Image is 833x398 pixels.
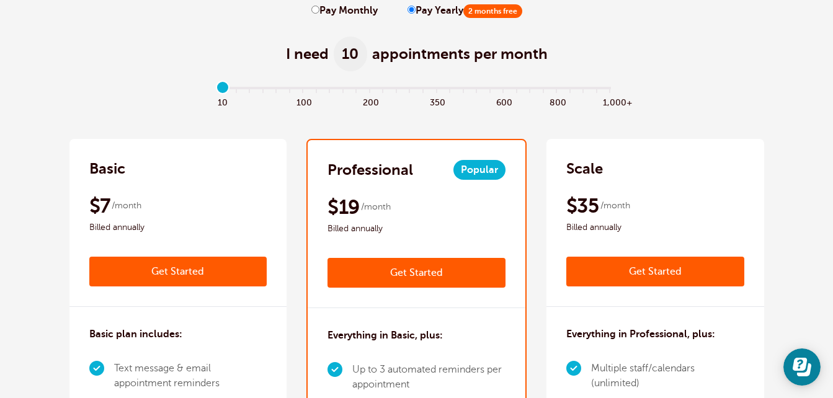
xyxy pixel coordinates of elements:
[327,258,506,288] a: Get Started
[89,193,110,218] span: $7
[566,327,715,342] h3: Everything in Professional, plus:
[463,4,522,18] span: 2 months free
[216,94,230,108] span: 10
[363,94,376,108] span: 200
[311,5,378,17] label: Pay Monthly
[311,6,319,14] input: Pay Monthly
[372,44,548,64] span: appointments per month
[496,94,510,108] span: 600
[783,348,821,386] iframe: Resource center
[89,220,267,235] span: Billed annually
[566,159,603,179] h2: Scale
[114,356,267,396] li: Text message & email appointment reminders
[453,160,506,180] span: Popular
[327,195,359,219] span: $19
[408,5,522,17] label: Pay Yearly
[334,37,367,71] span: 10
[408,6,416,14] input: Pay Yearly2 months free
[603,94,617,108] span: 1,000+
[566,193,599,218] span: $35
[296,94,310,108] span: 100
[600,198,630,213] span: /month
[352,358,506,397] li: Up to 3 automated reminders per appointment
[327,328,443,343] h3: Everything in Basic, plus:
[327,221,506,236] span: Billed annually
[89,159,125,179] h2: Basic
[591,356,744,396] li: Multiple staff/calendars (unlimited)
[286,44,329,64] span: I need
[327,160,413,180] h2: Professional
[566,220,744,235] span: Billed annually
[566,257,744,286] a: Get Started
[430,94,443,108] span: 350
[89,257,267,286] a: Get Started
[361,200,391,214] span: /month
[89,327,182,342] h3: Basic plan includes:
[112,198,141,213] span: /month
[550,94,563,108] span: 800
